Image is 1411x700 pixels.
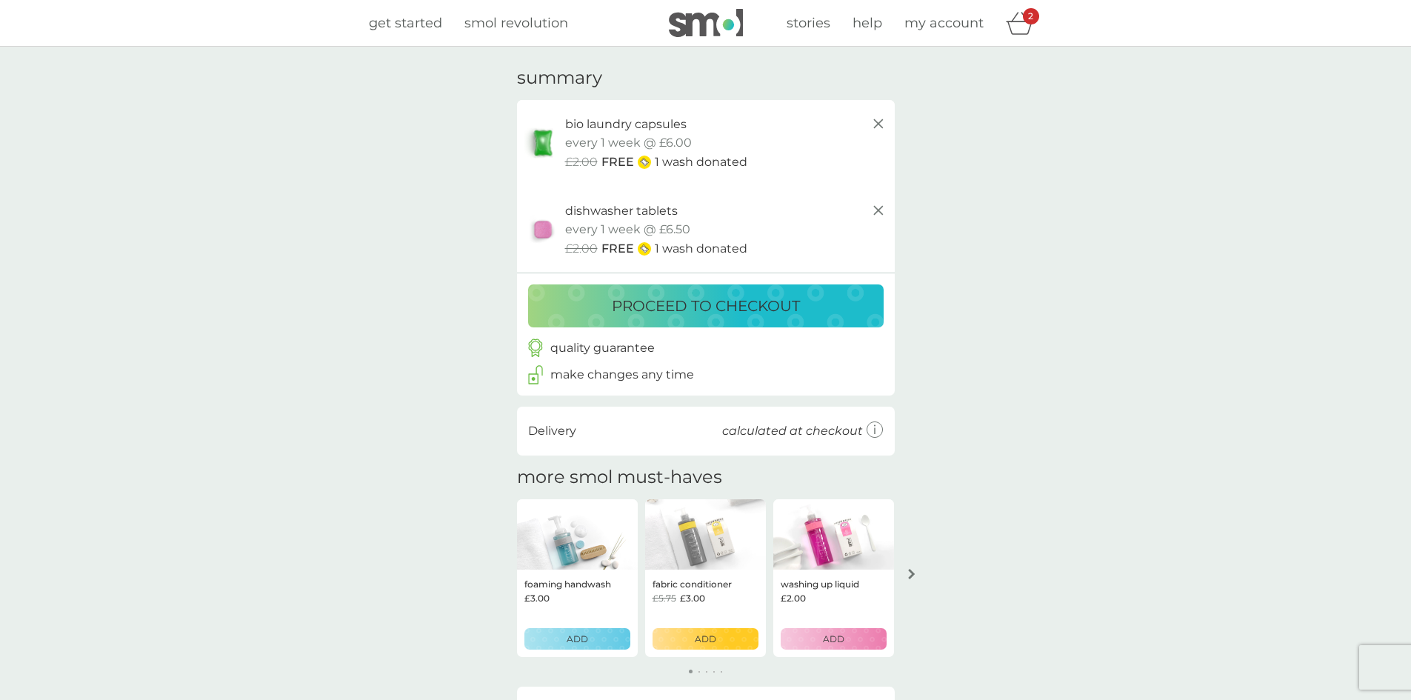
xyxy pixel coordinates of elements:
[528,284,884,327] button: proceed to checkout
[369,15,442,31] span: get started
[695,632,716,646] p: ADD
[781,577,859,591] p: washing up liquid
[787,13,830,34] a: stories
[655,153,747,172] p: 1 wash donated
[550,365,694,384] p: make changes any time
[853,13,882,34] a: help
[464,15,568,31] span: smol revolution
[904,13,984,34] a: my account
[655,239,747,259] p: 1 wash donated
[653,577,732,591] p: fabric conditioner
[565,201,678,221] p: dishwasher tablets
[601,153,634,172] span: FREE
[781,628,887,650] button: ADD
[904,15,984,31] span: my account
[853,15,882,31] span: help
[823,632,844,646] p: ADD
[528,421,576,441] p: Delivery
[601,239,634,259] span: FREE
[517,67,602,89] h3: summary
[517,467,722,488] h2: more smol must-haves
[653,591,676,605] span: £5.75
[565,133,692,153] p: every 1 week @ £6.00
[565,239,598,259] span: £2.00
[653,628,758,650] button: ADD
[565,220,690,239] p: every 1 week @ £6.50
[524,577,611,591] p: foaming handwash
[464,13,568,34] a: smol revolution
[1006,8,1043,38] div: basket
[550,339,655,358] p: quality guarantee
[524,591,550,605] span: £3.00
[612,294,800,318] p: proceed to checkout
[567,632,588,646] p: ADD
[369,13,442,34] a: get started
[524,628,630,650] button: ADD
[781,591,806,605] span: £2.00
[565,115,687,134] p: bio laundry capsules
[787,15,830,31] span: stories
[669,9,743,37] img: smol
[722,421,863,441] p: calculated at checkout
[680,591,705,605] span: £3.00
[565,153,598,172] span: £2.00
